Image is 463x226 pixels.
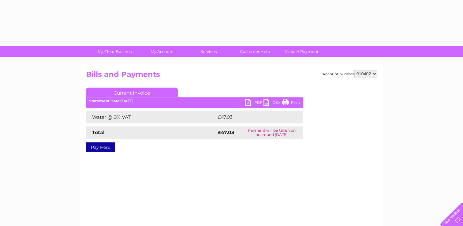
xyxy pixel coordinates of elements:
strong: £47.03 [218,130,234,135]
a: My Clear Business [90,46,141,57]
a: Pay Here [86,142,115,152]
a: Make A Payment [276,46,327,57]
a: My Account [137,46,187,57]
h2: Bills and Payments [86,70,377,82]
b: Statement Date: [89,99,121,103]
a: CSV [263,99,282,108]
strong: Total [92,130,105,135]
a: Current Invoice [86,88,178,97]
td: £47.03 [216,111,290,123]
a: Customer Help [230,46,280,57]
a: PDF [245,99,263,108]
td: Payment will be taken on or around [DATE] [240,126,303,139]
td: Water @ 0% VAT [86,111,216,123]
a: Print [282,99,300,108]
div: [DATE] [86,99,303,103]
div: Account number [323,70,377,77]
a: Services [183,46,234,57]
